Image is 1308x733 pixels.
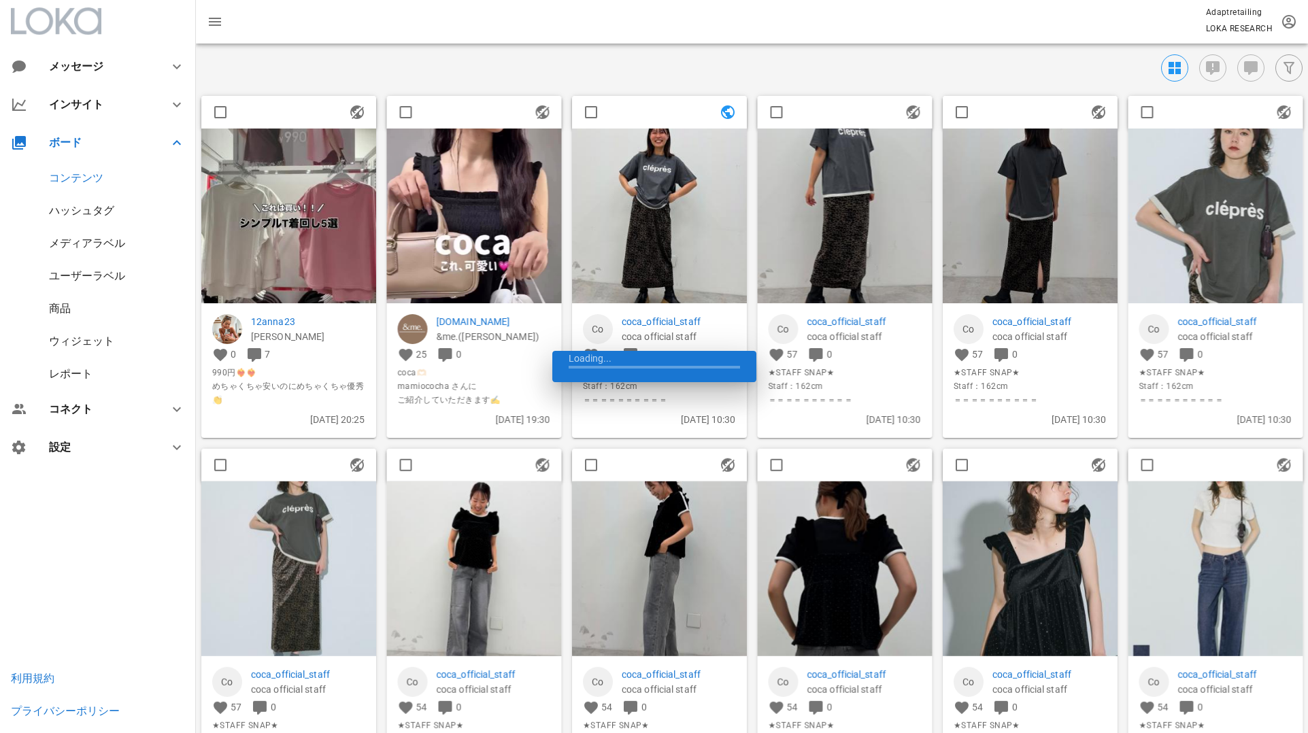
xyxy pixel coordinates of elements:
[1012,349,1018,360] span: 0
[992,314,1107,329] a: coca_official_staff
[758,481,933,656] img: 1476886529330961_18068732882132517_6983038733754670538_n.jpg
[251,314,365,329] p: 12anna23
[807,329,922,344] p: coca official staff
[437,314,551,329] p: andme.jp
[954,366,1107,379] span: ★STAFF SNAP★
[212,719,365,732] span: ★STAFF SNAP★
[943,481,1118,656] img: 1476887528713732_18068732867132517_7811238294861898508_n.jpg
[398,366,551,379] span: coca🫶🏻
[212,379,365,407] span: めちゃくちゃ安いのにめちゃくちゃ優秀👏
[49,269,125,282] a: ユーザーラベル
[954,412,1107,427] p: [DATE] 10:30
[1128,481,1303,656] img: 1476888528685928_18068732897132517_820506775991216196_n.jpg
[1158,701,1169,712] span: 54
[1139,393,1292,407] span: ＝＝＝＝＝＝＝＝＝＝
[212,666,242,696] a: Co
[954,379,1107,393] span: Staff：162cm
[787,349,798,360] span: 57
[201,129,376,303] img: 1477611AQMWWENlksrnbPGYMBnK7DfEqoDx1Cet1bXaWebOdPKGgOMWOwNF235aQRua1kpbN7NYD8uOk1wEfI29sMqFbr2swY...
[601,349,612,360] span: 57
[583,314,613,344] a: Co
[769,666,799,696] a: Co
[398,314,428,344] img: andme.jp
[954,719,1107,732] span: ★STAFF SNAP★
[398,393,551,407] span: ご紹介していただきます✍️
[972,349,983,360] span: 57
[622,666,736,681] a: coca_official_staff
[437,314,551,329] a: [DOMAIN_NAME]
[583,412,736,427] p: [DATE] 10:30
[1158,349,1169,360] span: 57
[251,666,365,681] a: coca_official_staff
[954,393,1107,407] span: ＝＝＝＝＝＝＝＝＝＝
[1139,666,1169,696] span: Co
[387,129,562,439] img: firstframe
[826,701,832,712] span: 0
[437,666,551,681] a: coca_official_staff
[49,367,93,380] a: レポート
[398,719,551,732] span: ★STAFF SNAP★
[212,366,365,379] span: 990円❤️‍🔥❤️‍🔥
[1012,701,1018,712] span: 0
[251,329,365,344] p: anna
[49,335,114,347] a: ウィジェット
[583,666,613,696] a: Co
[1197,349,1203,360] span: 0
[49,302,71,315] div: 商品
[769,314,799,344] a: Co
[11,704,120,717] a: プライバシーポリシー
[1139,719,1292,732] span: ★STAFF SNAP★
[49,403,152,415] div: コネクト
[212,314,242,344] img: 12anna23
[49,136,152,149] div: ボード
[416,701,427,712] span: 54
[769,412,922,427] p: [DATE] 10:30
[572,129,747,303] img: 1476890529207458_18068733242132517_3222317804409016252_n.jpg
[49,204,114,217] a: ハッシュタグ
[769,366,922,379] span: ★STAFF SNAP★
[807,681,922,696] p: coca official staff
[437,329,551,344] p: &me.(アンドミー)
[49,237,125,250] a: メディアラベル
[552,351,756,382] div: Loading...
[49,171,103,184] div: コンテンツ
[49,98,152,111] div: インサイト
[1139,412,1292,427] p: [DATE] 10:30
[398,379,551,393] span: mamiococha さんに
[622,314,736,329] a: coca_official_staff
[1128,129,1303,303] img: 1476893528294581_18068733266132517_3903808169877525170_n.jpg
[456,349,461,360] span: 0
[622,681,736,696] p: coca official staff
[787,701,798,712] span: 54
[212,412,365,427] p: [DATE] 20:25
[1197,701,1203,712] span: 0
[583,379,736,393] span: Staff：162cm
[11,672,54,685] a: 利用規約
[622,329,736,344] p: coca official staff
[49,441,152,454] div: 設定
[1178,314,1292,329] p: coca_official_staff
[49,60,147,73] div: メッセージ
[954,666,984,696] a: Co
[416,349,427,360] span: 25
[1139,314,1169,344] a: Co
[954,314,984,344] span: Co
[1178,666,1292,681] p: coca_official_staff
[992,329,1107,344] p: coca official staff
[769,379,922,393] span: Staff：162cm
[769,393,922,407] span: ＝＝＝＝＝＝＝＝＝＝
